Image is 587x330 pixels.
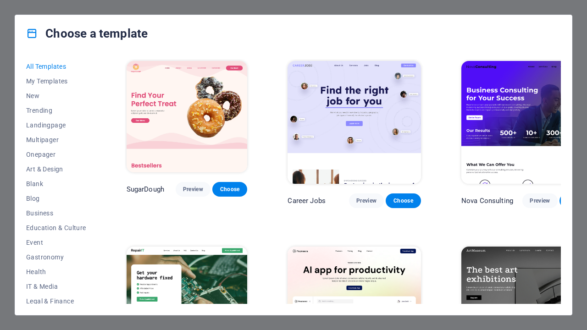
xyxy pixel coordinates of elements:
button: Health [26,264,86,279]
span: Art & Design [26,165,86,173]
button: Event [26,235,86,250]
span: Choose [393,197,413,204]
button: Legal & Finance [26,294,86,308]
button: Choose [386,193,421,208]
span: Preview [530,197,550,204]
button: Business [26,206,86,220]
button: New [26,88,86,103]
button: Education & Culture [26,220,86,235]
button: Gastronomy [26,250,86,264]
span: Blank [26,180,86,187]
button: Art & Design [26,162,86,176]
img: SugarDough [127,61,248,172]
h4: Choose a template [26,26,148,41]
span: Preview [183,186,203,193]
span: Multipager [26,136,86,143]
span: Blog [26,195,86,202]
button: Blog [26,191,86,206]
button: IT & Media [26,279,86,294]
button: Multipager [26,132,86,147]
span: IT & Media [26,283,86,290]
button: Preview [522,193,557,208]
button: Choose [212,182,247,197]
button: All Templates [26,59,86,74]
span: Trending [26,107,86,114]
span: Landingpage [26,121,86,129]
span: All Templates [26,63,86,70]
button: My Templates [26,74,86,88]
span: Health [26,268,86,275]
button: Preview [349,193,384,208]
p: SugarDough [127,185,164,194]
span: Education & Culture [26,224,86,231]
img: Career Jobs [288,61,421,184]
span: Business [26,209,86,217]
button: Onepager [26,147,86,162]
span: Event [26,239,86,246]
p: Career Jobs [288,196,326,205]
button: Blank [26,176,86,191]
span: New [26,92,86,99]
span: Preview [356,197,377,204]
button: Landingpage [26,118,86,132]
button: Trending [26,103,86,118]
span: Onepager [26,151,86,158]
p: Nova Consulting [461,196,513,205]
span: Choose [220,186,240,193]
span: Legal & Finance [26,297,86,305]
span: My Templates [26,77,86,85]
button: Preview [176,182,210,197]
span: Gastronomy [26,253,86,261]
